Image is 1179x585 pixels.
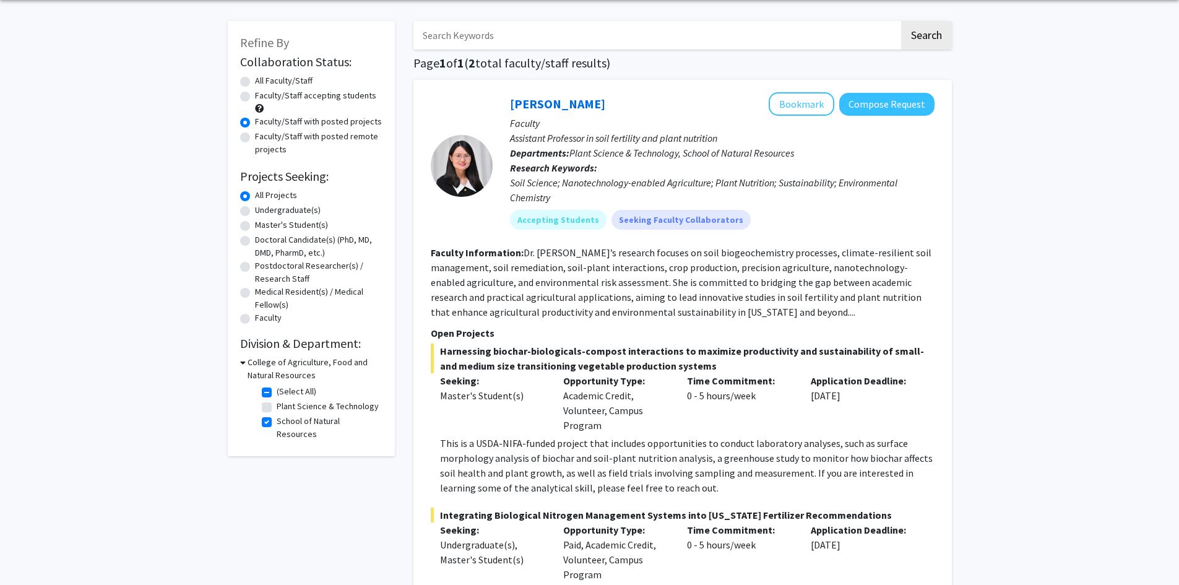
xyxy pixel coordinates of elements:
[255,204,321,217] label: Undergraduate(s)
[431,246,524,259] b: Faculty Information:
[510,147,569,159] b: Departments:
[255,89,376,102] label: Faculty/Staff accepting students
[440,537,545,567] div: Undergraduate(s), Master's Student(s)
[510,116,935,131] p: Faculty
[255,189,297,202] label: All Projects
[255,285,382,311] label: Medical Resident(s) / Medical Fellow(s)
[413,21,899,50] input: Search Keywords
[554,373,678,433] div: Academic Credit, Volunteer, Campus Program
[413,56,952,71] h1: Page of ( total faculty/staff results)
[469,55,475,71] span: 2
[510,175,935,205] div: Soil Science; Nanotechnology-enabled Agriculture; Plant Nutrition; Sustainability; Environmental ...
[687,373,792,388] p: Time Commitment:
[277,415,379,441] label: School of Natural Resources
[457,55,464,71] span: 1
[255,74,313,87] label: All Faculty/Staff
[255,130,382,156] label: Faculty/Staff with posted remote projects
[510,96,605,111] a: [PERSON_NAME]
[440,373,545,388] p: Seeking:
[277,400,379,413] label: Plant Science & Technology
[255,219,328,232] label: Master's Student(s)
[255,115,382,128] label: Faculty/Staff with posted projects
[255,311,282,324] label: Faculty
[678,522,801,582] div: 0 - 5 hours/week
[431,326,935,340] p: Open Projects
[811,522,916,537] p: Application Deadline:
[240,336,382,351] h2: Division & Department:
[439,55,446,71] span: 1
[9,529,53,576] iframe: Chat
[240,169,382,184] h2: Projects Seeking:
[811,373,916,388] p: Application Deadline:
[554,522,678,582] div: Paid, Academic Credit, Volunteer, Campus Program
[431,508,935,522] span: Integrating Biological Nitrogen Management Systems into [US_STATE] Fertilizer Recommendations
[431,344,935,373] span: Harnessing biochar-biologicals-compost interactions to maximize productivity and sustainability o...
[510,131,935,145] p: Assistant Professor in soil fertility and plant nutrition
[440,522,545,537] p: Seeking:
[801,373,925,433] div: [DATE]
[901,21,952,50] button: Search
[611,210,751,230] mat-chip: Seeking Faculty Collaborators
[255,259,382,285] label: Postdoctoral Researcher(s) / Research Staff
[769,92,834,116] button: Add Xiaoping Xin to Bookmarks
[240,35,289,50] span: Refine By
[569,147,794,159] span: Plant Science & Technology, School of Natural Resources
[277,385,316,398] label: (Select All)
[431,246,931,318] fg-read-more: Dr. [PERSON_NAME]’s research focuses on soil biogeochemistry processes, climate-resilient soil ma...
[440,388,545,403] div: Master's Student(s)
[440,436,935,495] p: This is a USDA-NIFA-funded project that includes opportunities to conduct laboratory analyses, su...
[801,522,925,582] div: [DATE]
[510,210,607,230] mat-chip: Accepting Students
[510,162,597,174] b: Research Keywords:
[563,373,668,388] p: Opportunity Type:
[563,522,668,537] p: Opportunity Type:
[240,54,382,69] h2: Collaboration Status:
[839,93,935,116] button: Compose Request to Xiaoping Xin
[255,233,382,259] label: Doctoral Candidate(s) (PhD, MD, DMD, PharmD, etc.)
[687,522,792,537] p: Time Commitment:
[678,373,801,433] div: 0 - 5 hours/week
[248,356,382,382] h3: College of Agriculture, Food and Natural Resources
